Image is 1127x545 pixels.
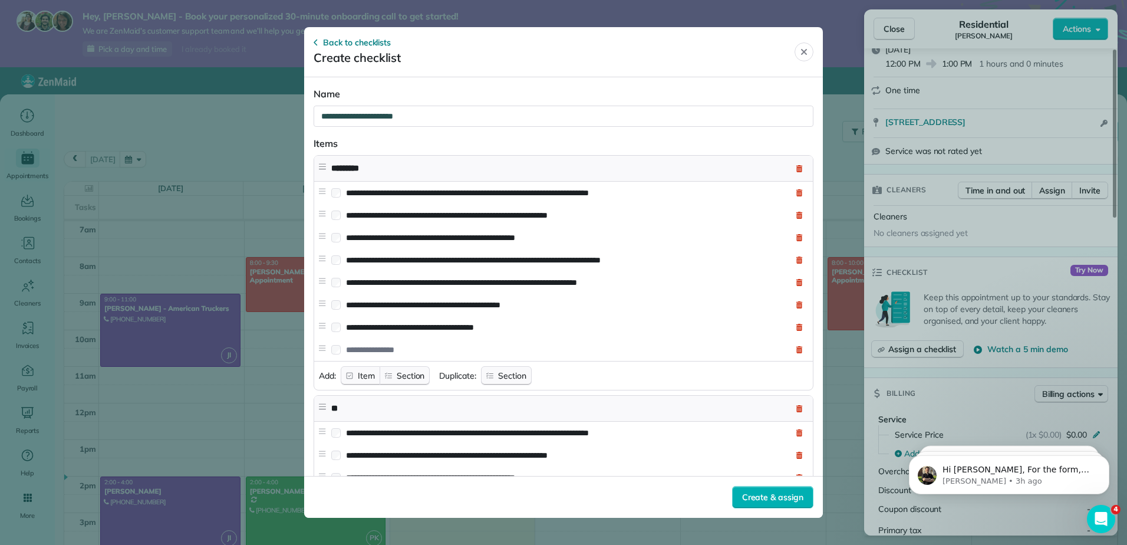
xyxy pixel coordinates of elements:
span: Hi [PERSON_NAME], For the form, please include the username for your website builder. Our team wi... [51,34,200,149]
button: Section [481,366,532,385]
button: Section [380,366,430,385]
button: Back to checklists [314,37,391,48]
span: Section [498,372,526,380]
span: Duplicate: [439,372,476,380]
span: Create checklist [314,48,401,67]
span: Create & assign [742,491,803,503]
span: Add: [319,372,336,380]
span: Items [314,136,813,150]
button: Item [341,366,380,385]
iframe: Intercom notifications message [891,431,1127,513]
button: Create & assign [732,486,813,508]
label: Name [314,88,340,100]
iframe: Intercom live chat [1087,505,1115,533]
div: Add:ItemSectionDuplicate:Section [314,150,813,390]
span: Back to checklists [323,37,391,48]
p: Message from Ivan, sent 3h ago [51,45,203,56]
button: Close [795,42,813,61]
span: Item [358,372,375,380]
span: 4 [1111,505,1121,514]
span: Section [397,372,425,380]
